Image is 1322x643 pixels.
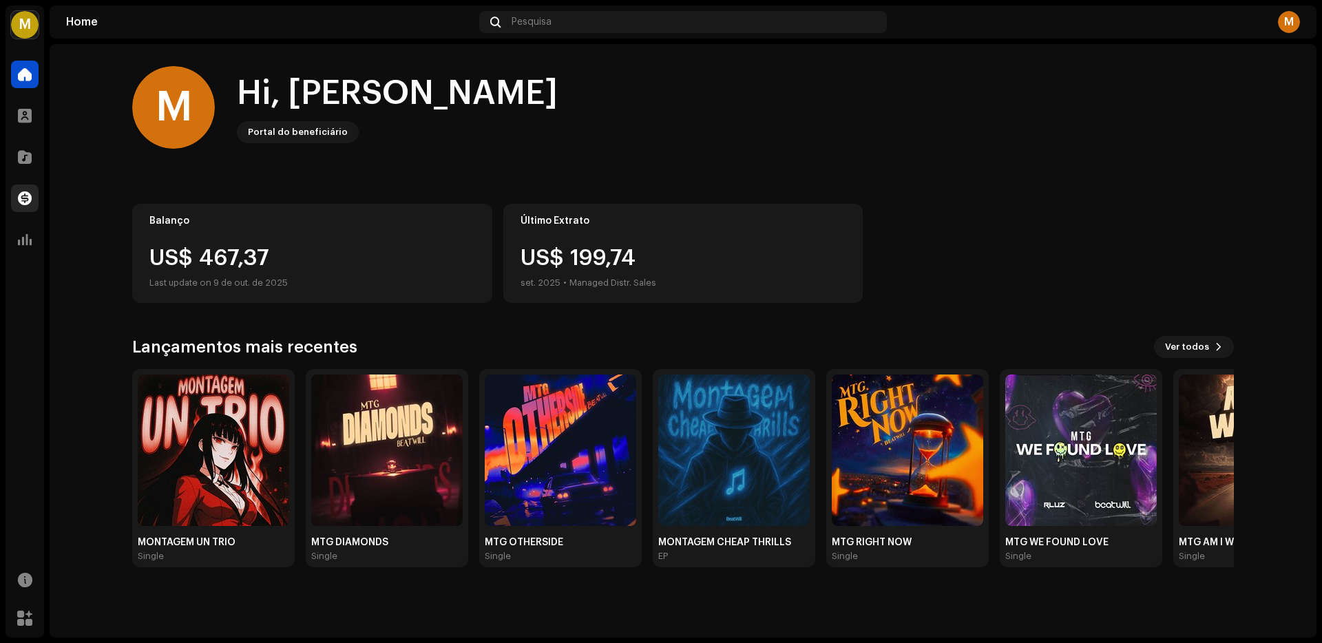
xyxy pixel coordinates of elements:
div: Managed Distr. Sales [569,275,656,291]
div: Last update on 9 de out. de 2025 [149,275,475,291]
div: Single [1179,551,1205,562]
div: Single [311,551,337,562]
div: set. 2025 [521,275,560,291]
div: MTG OTHERSIDE [485,537,636,548]
div: MTG RIGHT NOW [832,537,983,548]
div: EP [658,551,668,562]
div: M [1278,11,1300,33]
img: 3e64873d-e4e0-47bb-8b5f-c7df1a842ed5 [658,375,810,526]
div: Último Extrato [521,215,846,226]
div: MONTAGEM UN TRIO [138,537,289,548]
h3: Lançamentos mais recentes [132,336,357,358]
div: M [11,11,39,39]
re-o-card-value: Último Extrato [503,204,863,303]
re-o-card-value: Balanço [132,204,492,303]
span: Pesquisa [512,17,552,28]
div: Single [485,551,511,562]
div: • [563,275,567,291]
div: Hi, [PERSON_NAME] [237,72,558,116]
div: MTG DIAMONDS [311,537,463,548]
div: MONTAGEM CHEAP THRILLS [658,537,810,548]
img: 2dbdd291-bf58-411e-894f-56119ea6fbbc [485,375,636,526]
div: MTG WE FOUND LOVE [1005,537,1157,548]
button: Ver todos [1154,336,1234,358]
img: 0ef4d21f-cfc7-4667-abd0-1ea1261eca86 [832,375,983,526]
img: efa53246-e759-4c1d-bf4c-41bfa41db4f2 [311,375,463,526]
div: M [132,66,215,149]
div: Portal do beneficiário [248,124,348,140]
span: Ver todos [1165,333,1209,361]
div: Balanço [149,215,475,226]
img: 53ceb225-660a-4eea-b175-e10e621b9440 [1005,375,1157,526]
div: Home [66,17,474,28]
div: Single [138,551,164,562]
img: 5fd6fb24-203a-4c02-93a2-ce0e23e77431 [138,375,289,526]
div: Single [832,551,858,562]
div: Single [1005,551,1031,562]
